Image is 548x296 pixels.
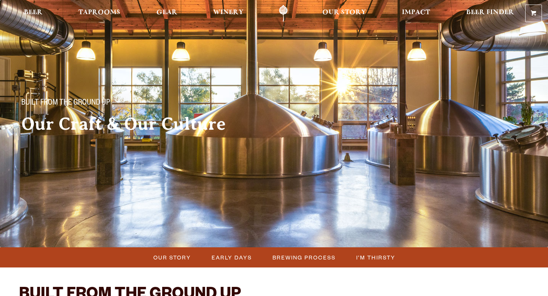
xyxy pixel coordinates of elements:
[466,10,514,16] span: Beer Finder
[21,115,259,134] h2: Our Craft & Our Culture
[269,5,298,22] a: Odell Home
[24,10,43,16] span: Beer
[272,252,336,263] span: Brewing Process
[402,10,430,16] span: Impact
[149,252,195,263] a: Our Story
[19,5,48,22] a: Beer
[268,252,339,263] a: Brewing Process
[352,252,399,263] a: I’m Thirsty
[73,5,125,22] a: Taprooms
[317,5,371,22] a: Our Story
[213,10,244,16] span: Winery
[21,99,110,108] span: Built From The Ground Up
[212,252,252,263] span: Early Days
[208,5,249,22] a: Winery
[322,10,366,16] span: Our Story
[151,5,182,22] a: Gear
[156,10,177,16] span: Gear
[461,5,519,22] a: Beer Finder
[356,252,395,263] span: I’m Thirsty
[78,10,120,16] span: Taprooms
[207,252,256,263] a: Early Days
[153,252,191,263] span: Our Story
[397,5,435,22] a: Impact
